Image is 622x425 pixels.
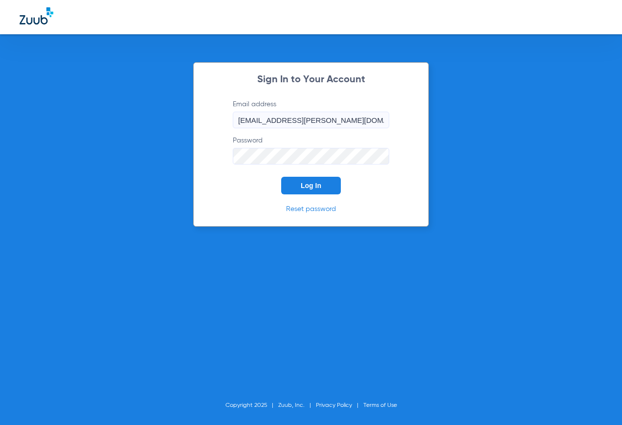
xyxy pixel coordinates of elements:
[20,7,53,24] img: Zuub Logo
[286,206,336,212] a: Reset password
[316,402,352,408] a: Privacy Policy
[225,401,278,410] li: Copyright 2025
[218,75,404,85] h2: Sign In to Your Account
[281,177,341,194] button: Log In
[233,99,389,128] label: Email address
[233,112,389,128] input: Email address
[278,401,316,410] li: Zuub, Inc.
[233,136,389,165] label: Password
[301,182,321,189] span: Log In
[233,148,389,165] input: Password
[363,402,397,408] a: Terms of Use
